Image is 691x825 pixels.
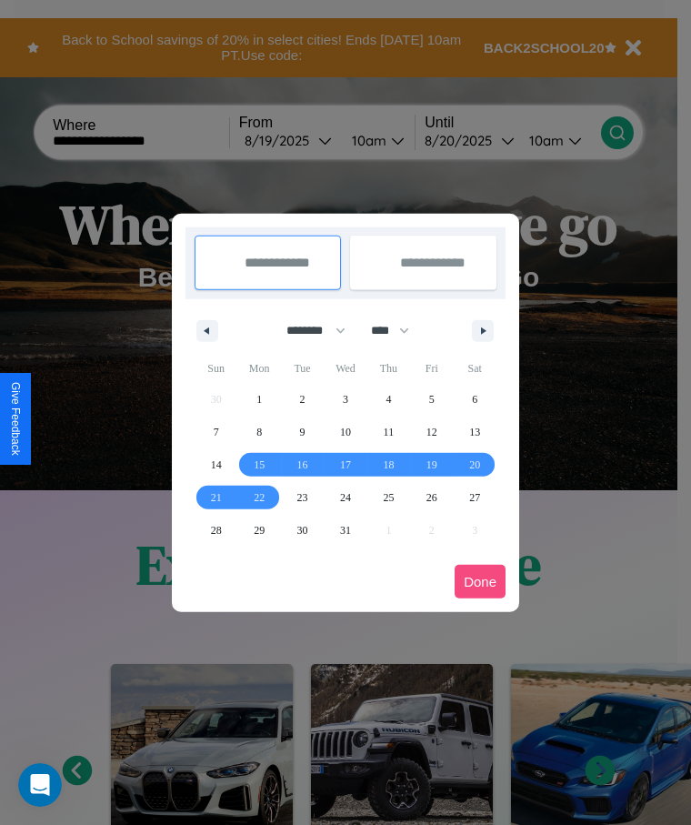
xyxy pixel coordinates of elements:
button: 9 [281,416,324,448]
span: 6 [472,383,477,416]
button: 12 [410,416,453,448]
span: 11 [384,416,395,448]
button: 10 [324,416,366,448]
button: 13 [454,416,496,448]
button: 6 [454,383,496,416]
span: 22 [254,481,265,514]
span: 25 [383,481,394,514]
span: 19 [426,448,437,481]
span: 15 [254,448,265,481]
span: Tue [281,354,324,383]
div: Give Feedback [9,382,22,456]
span: 3 [343,383,348,416]
span: Sun [195,354,237,383]
button: 11 [367,416,410,448]
span: 2 [300,383,305,416]
button: 7 [195,416,237,448]
span: 1 [256,383,262,416]
button: 4 [367,383,410,416]
button: 18 [367,448,410,481]
button: 8 [237,416,280,448]
button: 19 [410,448,453,481]
button: 31 [324,514,366,547]
span: 17 [340,448,351,481]
span: 10 [340,416,351,448]
span: 30 [297,514,308,547]
button: 27 [454,481,496,514]
span: Thu [367,354,410,383]
button: 21 [195,481,237,514]
span: Sat [454,354,496,383]
button: 26 [410,481,453,514]
button: 17 [324,448,366,481]
button: 16 [281,448,324,481]
button: 24 [324,481,366,514]
span: 8 [256,416,262,448]
span: 21 [211,481,222,514]
button: 15 [237,448,280,481]
button: 14 [195,448,237,481]
span: 24 [340,481,351,514]
span: 18 [383,448,394,481]
button: 28 [195,514,237,547]
button: 29 [237,514,280,547]
button: 2 [281,383,324,416]
button: 20 [454,448,496,481]
span: Wed [324,354,366,383]
span: 12 [426,416,437,448]
span: 29 [254,514,265,547]
span: 4 [386,383,391,416]
span: 20 [469,448,480,481]
button: 25 [367,481,410,514]
button: 1 [237,383,280,416]
button: 30 [281,514,324,547]
span: 14 [211,448,222,481]
span: 27 [469,481,480,514]
button: 3 [324,383,366,416]
span: 13 [469,416,480,448]
span: 16 [297,448,308,481]
button: 22 [237,481,280,514]
iframe: Intercom live chat [18,763,62,807]
span: 26 [426,481,437,514]
span: 9 [300,416,305,448]
span: 28 [211,514,222,547]
button: 23 [281,481,324,514]
span: 31 [340,514,351,547]
span: 7 [214,416,219,448]
span: 23 [297,481,308,514]
span: Fri [410,354,453,383]
span: 5 [429,383,435,416]
span: Mon [237,354,280,383]
button: Done [455,565,506,599]
button: 5 [410,383,453,416]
